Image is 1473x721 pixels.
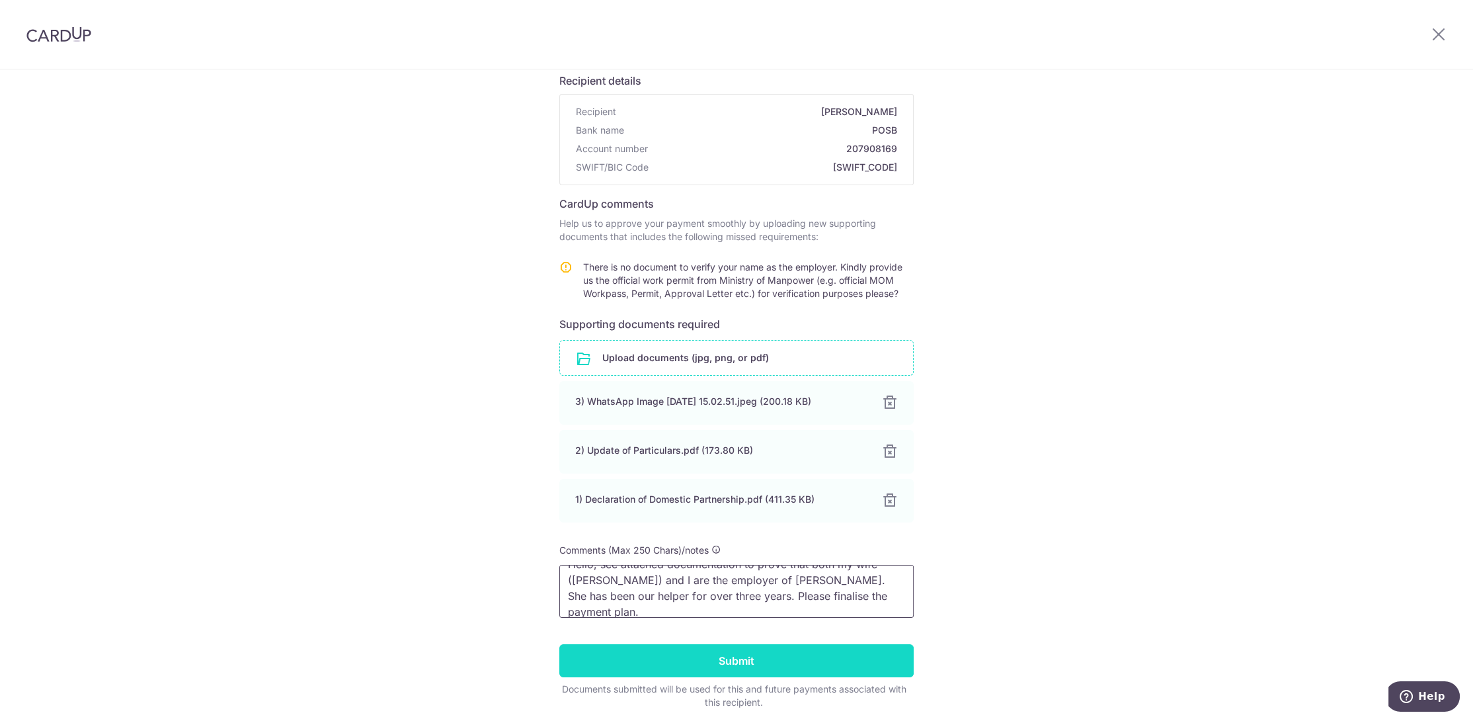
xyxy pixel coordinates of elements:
[653,142,897,155] span: 207908169
[559,196,914,212] h6: CardUp comments
[629,124,897,137] span: POSB
[559,683,908,709] div: Documents submitted will be used for this and future payments associated with this recipient.
[575,493,866,506] div: 1) Declaration of Domestic Partnership.pdf (411.35 KB)
[559,217,914,243] p: Help us to approve your payment smoothly by uploading new supporting documents that includes the ...
[559,73,914,89] h6: Recipient details
[26,26,91,42] img: CardUp
[575,395,866,408] div: 3) WhatsApp Image [DATE] 15.02.51.jpeg (200.18 KB)
[576,142,648,155] span: Account number
[576,161,649,174] span: SWIFT/BIC Code
[1388,681,1460,714] iframe: Opens a widget where you can find more information
[654,161,897,174] span: [SWIFT_CODE]
[559,544,709,556] span: Comments (Max 250 Chars)/notes
[575,444,866,457] div: 2) Update of Particulars.pdf (173.80 KB)
[559,340,914,376] div: Upload documents (jpg, png, or pdf)
[559,316,914,332] h6: Supporting documents required
[576,124,624,137] span: Bank name
[559,644,914,677] input: Submit
[621,105,897,118] span: [PERSON_NAME]
[576,105,616,118] span: Recipient
[583,261,902,299] span: There is no document to verify your name as the employer. Kindly provide us the official work per...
